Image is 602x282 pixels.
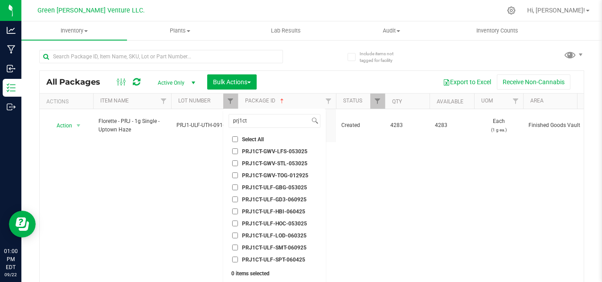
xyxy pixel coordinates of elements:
input: PRJ1CT-GWV-LFS-053025 [232,148,238,154]
span: PRJ1CT-ULF-GD3-060925 [242,197,307,202]
span: Lab Results [259,27,313,35]
span: Finished Goods Vault [528,121,585,130]
input: PRJ1CT-ULF-SMT-060925 [232,245,238,250]
span: PRJ1CT-ULF-SPT-060425 [242,257,305,262]
input: PRJ1CT-GWV-TOG-012925 [232,172,238,178]
span: Florette - PRJ - 1g Single - Uptown Haze [98,117,166,134]
span: Green [PERSON_NAME] Venture LLC. [37,7,145,14]
a: Inventory [21,21,127,40]
span: Each [479,117,518,134]
a: Plants [127,21,233,40]
span: Bulk Actions [213,78,251,86]
a: Item Name [100,98,129,104]
a: Filter [156,94,171,109]
span: PRJ1CT-ULF-LOD-060325 [242,233,307,238]
span: PRJ1CT-ULF-HBI-060425 [242,209,305,214]
button: Receive Non-Cannabis [497,74,570,90]
input: PRJ1CT-ULF-HOC-053025 [232,221,238,226]
input: PRJ1CT-ULF-GBG-053025 [232,184,238,190]
input: PRJ1CT-ULF-SPT-060425 [232,257,238,262]
inline-svg: Inventory [7,83,16,92]
button: Export to Excel [437,74,497,90]
a: Audit [339,21,444,40]
inline-svg: Inbound [7,64,16,73]
iframe: Resource center [9,211,36,237]
input: PRJ1CT-ULF-LOD-060325 [232,233,238,238]
span: Plants [127,27,232,35]
span: All Packages [46,77,109,87]
span: Action [49,119,73,132]
a: Package ID [245,98,286,104]
span: PRJ1CT-ULF-SMT-060925 [242,245,307,250]
button: Bulk Actions [207,74,257,90]
span: Hi, [PERSON_NAME]! [527,7,585,14]
a: Filter [223,94,238,109]
input: Search [229,114,310,127]
a: Qty [392,98,402,105]
a: Inventory Counts [444,21,550,40]
inline-svg: Manufacturing [7,45,16,54]
p: 09/22 [4,271,17,278]
input: Select All [232,136,238,142]
span: Select All [242,137,264,142]
span: PRJ1CT-GWV-STL-053025 [242,161,307,166]
p: (1 g ea.) [479,126,518,134]
a: Available [437,98,463,105]
span: PRJ1CT-GWV-LFS-053025 [242,149,307,154]
div: Manage settings [506,6,517,15]
input: Search Package ID, Item Name, SKU, Lot or Part Number... [39,50,283,63]
span: Include items not tagged for facility [360,50,404,64]
a: Filter [321,94,336,109]
span: PRJ1CT-ULF-GBG-053025 [242,185,307,190]
span: Inventory Counts [464,27,530,35]
a: UOM [481,98,493,104]
span: 4283 [390,121,424,130]
span: PRJ1-ULF-UTH-091625 [176,121,233,130]
inline-svg: Outbound [7,102,16,111]
div: Actions [46,98,90,105]
p: 01:00 PM EDT [4,247,17,271]
span: PRJ1CT-ULF-HOC-053025 [242,221,307,226]
span: 4283 [435,121,469,130]
input: PRJ1CT-ULF-HBI-060425 [232,208,238,214]
span: PRJ1CT-GWV-TOG-012925 [242,173,308,178]
span: select [73,119,84,132]
a: Filter [508,94,523,109]
span: Inventory [21,27,127,35]
inline-svg: Analytics [7,26,16,35]
span: Created [341,121,380,130]
a: Filter [370,94,385,109]
span: Audit [339,27,444,35]
a: Filter [575,94,590,109]
input: PRJ1CT-ULF-GD3-060925 [232,196,238,202]
a: Area [530,98,544,104]
input: PRJ1CT-GWV-STL-053025 [232,160,238,166]
a: Lot Number [178,98,210,104]
div: 0 items selected [231,270,318,277]
a: Status [343,98,362,104]
a: Lab Results [233,21,338,40]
